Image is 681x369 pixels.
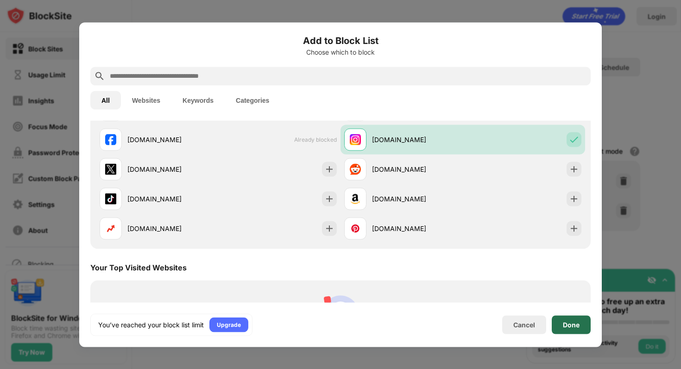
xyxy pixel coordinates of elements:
[90,91,121,109] button: All
[94,70,105,81] img: search.svg
[127,164,218,174] div: [DOMAIN_NAME]
[372,194,463,204] div: [DOMAIN_NAME]
[217,320,241,329] div: Upgrade
[350,223,361,234] img: favicons
[350,163,361,175] img: favicons
[350,193,361,204] img: favicons
[294,136,337,143] span: Already blocked
[372,135,463,144] div: [DOMAIN_NAME]
[350,134,361,145] img: favicons
[105,193,116,204] img: favicons
[105,223,116,234] img: favicons
[372,224,463,233] div: [DOMAIN_NAME]
[105,134,116,145] img: favicons
[105,163,116,175] img: favicons
[127,194,218,204] div: [DOMAIN_NAME]
[90,33,591,47] h6: Add to Block List
[513,321,535,329] div: Cancel
[318,291,363,336] img: personal-suggestions.svg
[171,91,225,109] button: Keywords
[98,320,204,329] div: You’ve reached your block list limit
[127,135,218,144] div: [DOMAIN_NAME]
[90,263,187,272] div: Your Top Visited Websites
[121,91,171,109] button: Websites
[372,164,463,174] div: [DOMAIN_NAME]
[563,321,580,328] div: Done
[127,224,218,233] div: [DOMAIN_NAME]
[225,91,280,109] button: Categories
[90,48,591,56] div: Choose which to block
